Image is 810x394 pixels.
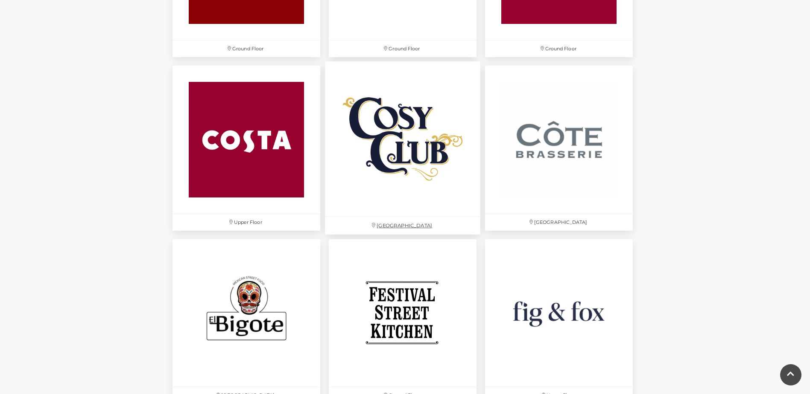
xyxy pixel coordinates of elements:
p: [GEOGRAPHIC_DATA] [325,217,480,235]
p: Ground Floor [329,41,477,57]
a: [GEOGRAPHIC_DATA] [321,57,485,239]
a: Upper Floor [168,61,325,235]
a: [GEOGRAPHIC_DATA] [481,61,637,235]
p: Ground Floor [485,41,633,57]
p: Upper Floor [173,214,320,231]
p: [GEOGRAPHIC_DATA] [485,214,633,231]
p: Ground Floor [173,41,320,57]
